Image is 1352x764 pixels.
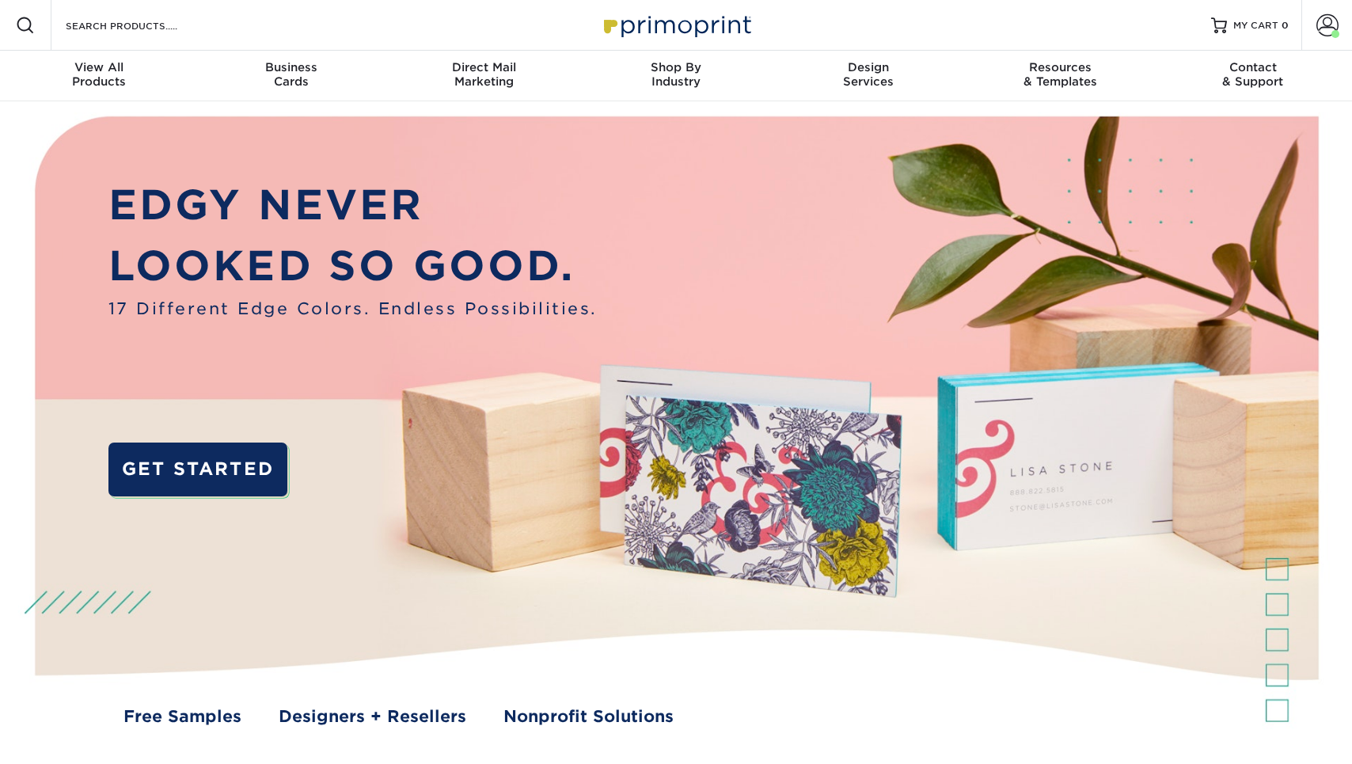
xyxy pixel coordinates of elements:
[196,60,388,74] span: Business
[3,60,196,74] span: View All
[580,60,773,74] span: Shop By
[580,60,773,89] div: Industry
[1282,20,1289,31] span: 0
[388,51,580,101] a: Direct MailMarketing
[279,705,466,729] a: Designers + Resellers
[196,51,388,101] a: BusinessCards
[388,60,580,89] div: Marketing
[772,51,964,101] a: DesignServices
[64,16,218,35] input: SEARCH PRODUCTS.....
[597,8,755,42] img: Primoprint
[108,236,598,297] p: LOOKED SO GOOD.
[3,60,196,89] div: Products
[108,175,598,236] p: EDGY NEVER
[1156,60,1349,89] div: & Support
[772,60,964,89] div: Services
[580,51,773,101] a: Shop ByIndustry
[1156,51,1349,101] a: Contact& Support
[123,705,241,729] a: Free Samples
[964,60,1156,89] div: & Templates
[108,443,288,496] a: GET STARTED
[108,297,598,321] span: 17 Different Edge Colors. Endless Possibilities.
[964,60,1156,74] span: Resources
[1233,19,1278,32] span: MY CART
[196,60,388,89] div: Cards
[388,60,580,74] span: Direct Mail
[3,51,196,101] a: View AllProducts
[964,51,1156,101] a: Resources& Templates
[503,705,674,729] a: Nonprofit Solutions
[1156,60,1349,74] span: Contact
[772,60,964,74] span: Design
